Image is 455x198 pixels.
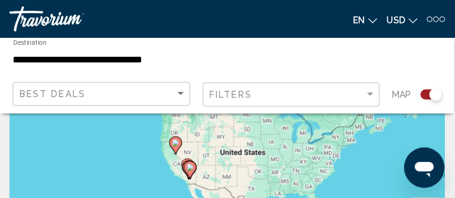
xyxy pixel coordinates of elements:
[210,90,253,100] span: Filters
[20,89,187,100] mat-select: Sort by
[387,11,418,29] button: Change currency
[354,15,366,25] span: en
[20,89,86,99] span: Best Deals
[393,86,412,103] span: Map
[387,15,406,25] span: USD
[405,148,445,188] iframe: Button to launch messaging window
[203,82,381,108] button: Filter
[9,6,221,32] a: Travorium
[354,11,377,29] button: Change language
